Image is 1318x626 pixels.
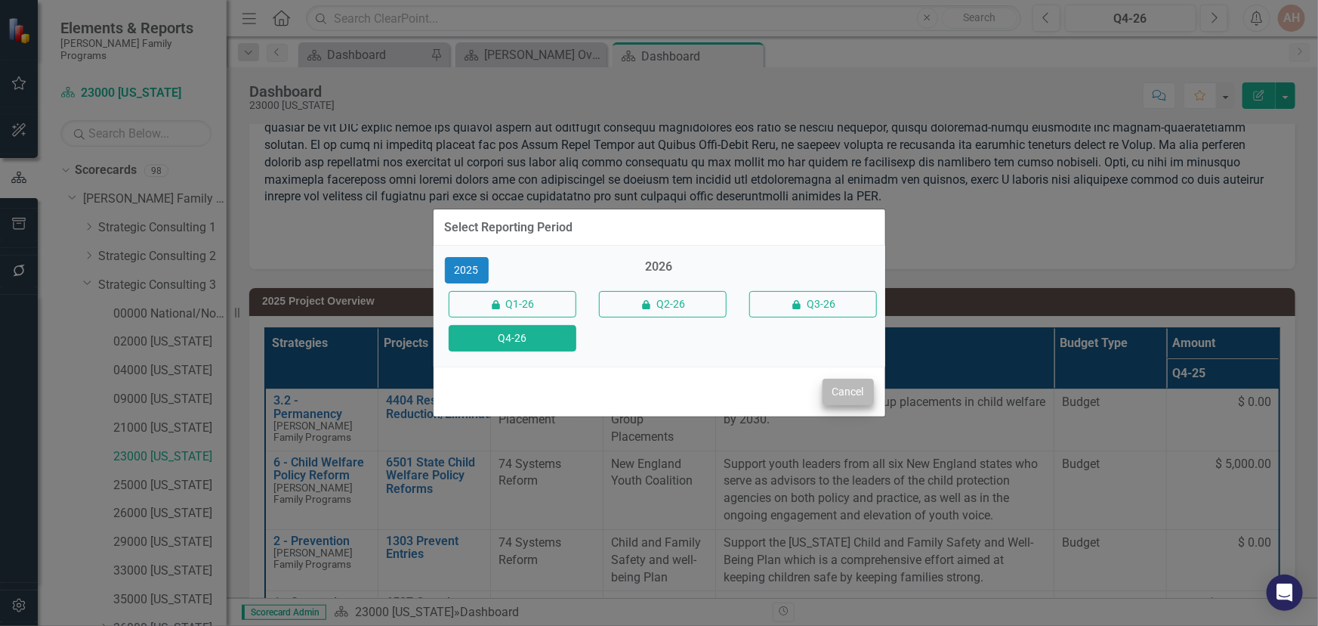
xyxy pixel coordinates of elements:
div: Select Reporting Period [445,221,573,234]
button: Cancel [823,379,874,405]
button: Q1-26 [449,291,576,318]
button: Q3-26 [749,291,877,318]
div: Open Intercom Messenger [1267,575,1303,611]
button: 2025 [445,257,489,284]
button: Q2-26 [599,291,727,318]
button: Q4-26 [449,325,576,352]
div: 2026 [595,259,723,284]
